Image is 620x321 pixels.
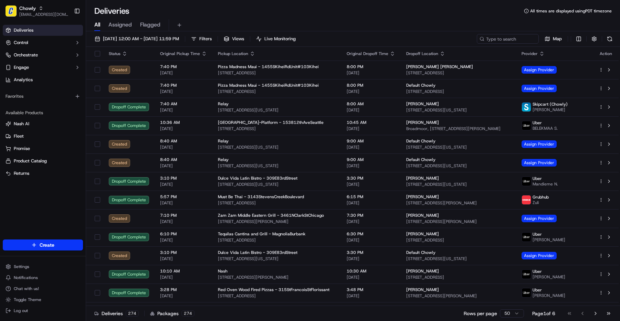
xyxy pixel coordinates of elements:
a: Promise [6,146,80,152]
span: 8:00 PM [347,83,395,88]
button: Settings [3,262,83,271]
div: Deliveries [94,310,139,317]
h1: Deliveries [94,6,129,17]
span: 3:30 PM [347,175,395,181]
span: Relay [218,101,229,107]
button: Returns [3,168,83,179]
span: All [94,21,100,29]
span: 7:10 PM [160,213,207,218]
span: [DATE] [347,219,395,224]
span: Promise [14,146,30,152]
span: 7:40 PM [160,64,207,69]
span: Uber [533,287,542,293]
span: [STREET_ADDRESS] [406,275,511,280]
button: Engage [3,62,83,73]
span: [DATE] [347,293,395,299]
img: uber-new-logo.jpeg [522,121,531,130]
span: [STREET_ADDRESS] [406,89,511,94]
img: uber-new-logo.jpeg [522,177,531,186]
span: Status [109,51,120,56]
span: Assign Provider [522,159,557,167]
a: Nash AI [6,121,80,127]
img: profile_skipcart_partner.png [522,103,531,111]
a: Returns [6,170,80,176]
button: Chowly [19,5,36,12]
button: Orchestrate [3,50,83,61]
span: Must Be Thai - 3143StevensCreekBoulevard [218,194,304,200]
p: Rows per page [464,310,497,317]
span: 7:30 PM [347,213,395,218]
span: [STREET_ADDRESS][US_STATE] [218,145,336,150]
span: Tequilas Cantina and Grill - MagnoliaBurbank [218,231,305,237]
div: Packages [150,310,195,317]
span: [DATE] [160,219,207,224]
button: Nash AI [3,118,83,129]
span: Product Catalog [14,158,47,164]
span: [STREET_ADDRESS] [218,293,336,299]
span: Red Oven Wood Fired Pizzas - 315StFrancoisStFlorissant [218,287,329,292]
span: Relay [218,138,229,144]
span: [PERSON_NAME] [533,237,565,243]
span: Uber [533,176,542,181]
span: [STREET_ADDRESS][US_STATE] [218,182,336,187]
span: [STREET_ADDRESS][PERSON_NAME] [406,219,511,224]
div: 274 [181,310,195,317]
a: Fleet [6,133,80,139]
span: [STREET_ADDRESS][US_STATE] [406,256,511,261]
span: Default Chowly [406,83,435,88]
span: Analytics [14,77,33,83]
span: Zam Zam Middle Eastern Grill - 3461NClarkStChicago [218,213,324,218]
input: Type to search [477,34,539,44]
span: Uber [533,120,542,126]
span: [PERSON_NAME] [533,293,565,298]
span: [PERSON_NAME] [406,231,439,237]
span: Pizza Madness Maui - 1455SKiheiRdUnit#103Kihei [218,64,319,69]
span: [PERSON_NAME] [406,268,439,274]
span: Assigned [108,21,132,29]
span: [DATE] [160,293,207,299]
button: Views [221,34,247,44]
span: Assign Provider [522,252,557,259]
span: Original Dropoff Time [347,51,388,56]
span: [STREET_ADDRESS][PERSON_NAME] [218,275,336,280]
button: Fleet [3,131,83,142]
span: [STREET_ADDRESS] [218,70,336,76]
span: [DATE] 12:00 AM - [DATE] 11:59 PM [103,36,179,42]
span: Dulce Vida Latin Bistro - 309E83rdStreet [218,175,297,181]
span: 8:40 AM [160,138,207,144]
span: Chat with us! [14,286,39,291]
span: [DATE] [160,163,207,169]
span: Broadmoor, [STREET_ADDRESS][PERSON_NAME] [406,126,511,131]
span: [DATE] [347,237,395,243]
span: 10:30 AM [347,268,395,274]
span: [STREET_ADDRESS][US_STATE] [218,256,336,261]
span: 5:57 PM [160,194,207,200]
span: [STREET_ADDRESS][US_STATE] [406,182,511,187]
button: Control [3,37,83,48]
span: 8:00 AM [347,101,395,107]
span: [DATE] [160,126,207,131]
span: 3:30 PM [347,250,395,255]
button: [EMAIL_ADDRESS][DOMAIN_NAME] [19,12,69,17]
span: 3:10 PM [160,175,207,181]
span: [STREET_ADDRESS] [218,89,336,94]
img: Chowly [6,6,17,17]
a: Deliveries [3,25,83,36]
span: [DATE] [160,182,207,187]
span: Dulce Vida Latin Bistro - 309E83rdStreet [218,250,297,255]
span: Filters [199,36,212,42]
img: 5e692f75ce7d37001a5d71f1 [522,195,531,204]
span: 6:15 PM [347,194,395,200]
span: Mandieme N. [533,181,558,187]
button: Log out [3,306,83,315]
button: [DATE] 12:00 AM - [DATE] 11:59 PM [92,34,182,44]
span: [DATE] [347,145,395,150]
span: [DATE] [160,256,207,261]
span: [STREET_ADDRESS][US_STATE] [406,107,511,113]
span: [DATE] [347,256,395,261]
span: 8:00 PM [347,64,395,69]
span: Control [14,40,28,46]
button: Chat with us! [3,284,83,293]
